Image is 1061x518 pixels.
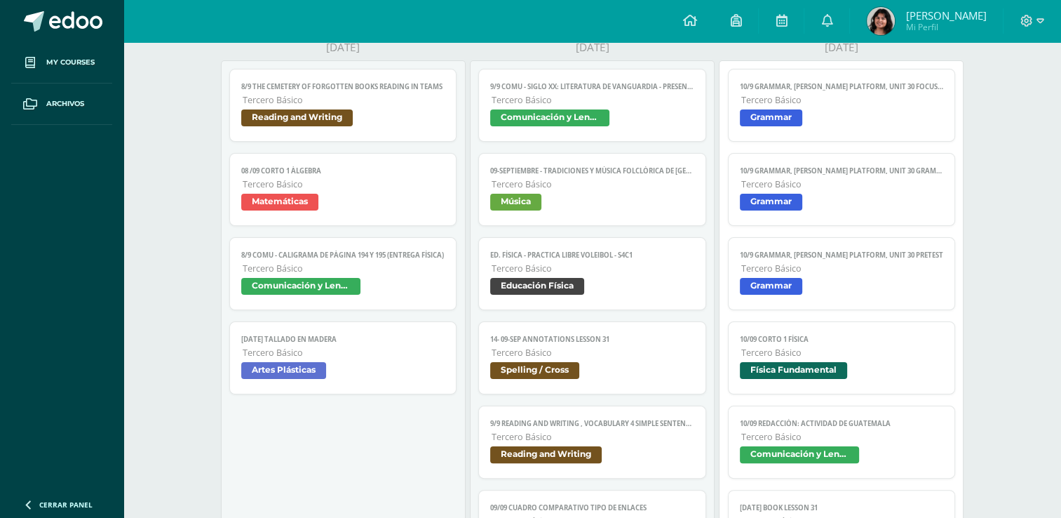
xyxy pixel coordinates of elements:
[11,84,112,125] a: Archivos
[243,263,445,274] span: Tercero Básico
[241,82,445,91] span: 8/9 The Cemetery of Forgotten books reading in TEAMS
[740,446,859,463] span: Comunicación y Lenguaje
[490,194,541,211] span: Música
[229,237,457,310] a: 8/9 COMU - Caligrama de página 194 y 195 (Entrega física)Tercero BásicoComunicación y Lenguaje
[728,69,956,142] a: 10/9 Grammar, [PERSON_NAME] Platform, Unit 30 Focused practice ATercero BásicoGrammar
[741,263,944,274] span: Tercero Básico
[740,251,944,260] span: 10/9 Grammar, [PERSON_NAME] platform, Unit 30 pretest
[39,500,93,510] span: Cerrar panel
[241,278,360,295] span: Comunicación y Lenguaje
[740,503,944,512] span: [DATE] Book Lesson 31
[490,278,584,295] span: Educación Física
[867,7,895,35] img: 9da4bd09db85578faf3960d75a072bc8.png
[740,166,944,175] span: 10/9 Grammar, [PERSON_NAME] Platform, Unit 30 Grammar in context reading comprehension
[241,166,445,175] span: 08 /09 Corto 1 Álgebra
[229,153,457,226] a: 08 /09 Corto 1 ÁlgebraTercero BásicoMatemáticas
[478,406,706,479] a: 9/9 Reading and Writing , Vocabulary 4 simple sentencesTercero BásicoReading and Writing
[478,237,706,310] a: Ed. Física - PRACTICA LIBRE Voleibol - S4C1Tercero BásicoEducación Física
[741,347,944,359] span: Tercero Básico
[740,109,802,126] span: Grammar
[490,251,694,260] span: Ed. Física - PRACTICA LIBRE Voleibol - S4C1
[470,40,715,55] div: [DATE]
[478,69,706,142] a: 9/9 COMU - Siglo XX: Literatura de Vanguardia - presentaciónTercero BásicoComunicación y Lenguaje
[478,153,706,226] a: 09-septiembre - Tradiciones y música folclórica de [GEOGRAPHIC_DATA]Tercero BásicoMúsica
[490,166,694,175] span: 09-septiembre - Tradiciones y música folclórica de [GEOGRAPHIC_DATA]
[740,362,847,379] span: Física Fundamental
[46,98,84,109] span: Archivos
[740,194,802,211] span: Grammar
[740,278,802,295] span: Grammar
[241,251,445,260] span: 8/9 COMU - Caligrama de página 194 y 195 (Entrega física)
[229,321,457,394] a: [DATE] tallado en maderaTercero BásicoArtes Plásticas
[241,109,353,126] span: Reading and Writing
[243,94,445,106] span: Tercero Básico
[11,42,112,84] a: My courses
[492,347,694,359] span: Tercero Básico
[46,57,95,68] span: My courses
[741,94,944,106] span: Tercero Básico
[490,362,579,379] span: Spelling / Cross
[492,263,694,274] span: Tercero Básico
[728,237,956,310] a: 10/9 Grammar, [PERSON_NAME] platform, Unit 30 pretestTercero BásicoGrammar
[719,40,964,55] div: [DATE]
[492,431,694,443] span: Tercero Básico
[243,347,445,359] span: Tercero Básico
[741,178,944,190] span: Tercero Básico
[243,178,445,190] span: Tercero Básico
[490,503,694,512] span: 09/09 Cuadro comparativo tipo de enlaces
[490,335,694,344] span: 14- 09-sep Annotations Lesson 31
[221,40,466,55] div: [DATE]
[241,362,326,379] span: Artes Plásticas
[241,194,318,211] span: Matemáticas
[492,94,694,106] span: Tercero Básico
[740,335,944,344] span: 10/09 Corto 1 Física
[740,419,944,428] span: 10/09 REDACCIÓN: Actividad de Guatemala
[740,82,944,91] span: 10/9 Grammar, [PERSON_NAME] Platform, Unit 30 Focused practice A
[905,8,986,22] span: [PERSON_NAME]
[905,21,986,33] span: Mi Perfil
[241,335,445,344] span: [DATE] tallado en madera
[490,446,602,463] span: Reading and Writing
[741,431,944,443] span: Tercero Básico
[490,419,694,428] span: 9/9 Reading and Writing , Vocabulary 4 simple sentences
[229,69,457,142] a: 8/9 The Cemetery of Forgotten books reading in TEAMSTercero BásicoReading and Writing
[490,109,609,126] span: Comunicación y Lenguaje
[728,321,956,394] a: 10/09 Corto 1 FísicaTercero BásicoFísica Fundamental
[728,153,956,226] a: 10/9 Grammar, [PERSON_NAME] Platform, Unit 30 Grammar in context reading comprehensionTercero Bás...
[490,82,694,91] span: 9/9 COMU - Siglo XX: Literatura de Vanguardia - presentación
[492,178,694,190] span: Tercero Básico
[478,321,706,394] a: 14- 09-sep Annotations Lesson 31Tercero BásicoSpelling / Cross
[728,406,956,479] a: 10/09 REDACCIÓN: Actividad de GuatemalaTercero BásicoComunicación y Lenguaje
